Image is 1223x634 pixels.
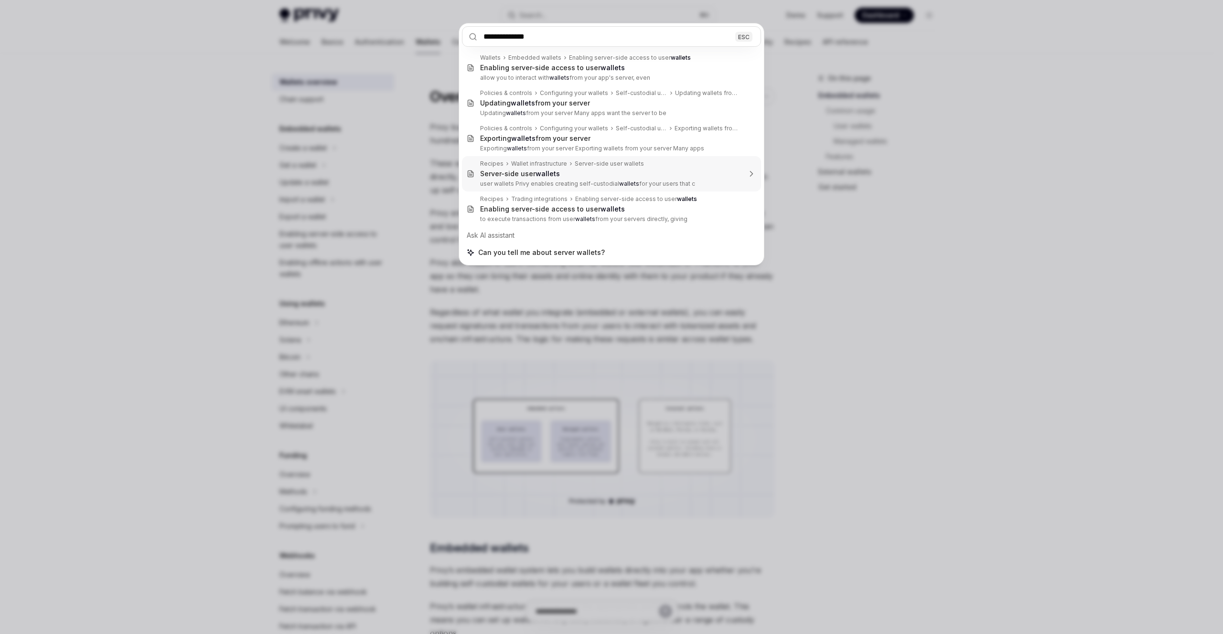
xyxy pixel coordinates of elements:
[508,54,561,62] div: Embedded wallets
[507,145,527,152] b: wallets
[671,54,691,61] b: wallets
[619,180,639,187] b: wallets
[511,99,535,107] b: wallets
[575,195,697,203] div: Enabling server-side access to user
[478,248,605,257] span: Can you tell me about server wallets?
[480,74,741,82] p: allow you to interact with from your app's server, even
[569,54,691,62] div: Enabling server-side access to user
[506,109,526,116] b: wallets
[616,89,667,97] div: Self-custodial user wallets
[480,180,741,188] p: user wallets Privy enables creating self-custodial for your users that c
[480,63,625,72] div: Enabling server-side access to user
[480,145,741,152] p: Exporting from your server Exporting wallets from your server Many apps
[480,109,741,117] p: Updating from your server Many apps want the server to be
[540,89,608,97] div: Configuring your wallets
[549,74,569,81] b: wallets
[735,32,752,42] div: ESC
[462,227,761,244] div: Ask AI assistant
[511,160,567,168] div: Wallet infrastructure
[575,215,595,222] b: wallets
[480,99,590,107] div: Updating from your server
[536,169,560,178] b: wallets
[480,160,504,168] div: Recipes
[511,195,568,203] div: Trading integrations
[480,134,590,143] div: Exporting from your server
[480,54,501,62] div: Wallets
[601,205,625,213] b: wallets
[480,215,741,223] p: to execute transactions from user from your servers directly, giving
[480,125,532,132] div: Policies & controls
[540,125,608,132] div: Configuring your wallets
[677,195,697,202] b: wallets
[480,205,625,213] div: Enabling server-side access to user
[675,89,741,97] div: Updating wallets from your server
[480,169,560,178] div: Server-side user
[601,63,625,72] b: wallets
[675,125,741,132] div: Exporting wallets from your server
[480,195,504,203] div: Recipes
[616,125,667,132] div: Self-custodial user wallets
[480,89,532,97] div: Policies & controls
[511,134,536,142] b: wallets
[575,160,644,168] div: Server-side user wallets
